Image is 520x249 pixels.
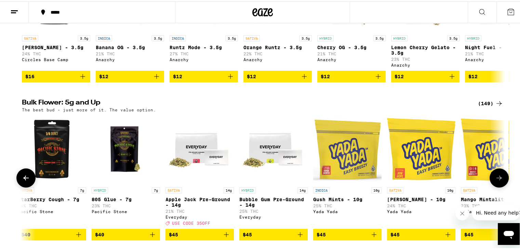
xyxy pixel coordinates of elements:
[18,195,86,201] p: StarBerry Cough - 7g
[170,50,238,55] p: 27% THC
[317,231,326,236] span: $45
[165,227,234,239] button: Add to bag
[92,208,160,212] div: Pacific Stone
[243,43,312,49] p: Orange Runtz - 3.5g
[387,227,455,239] button: Add to bag
[387,114,455,227] a: Open page for Bob Hope - 10g from Yada Yada
[18,114,86,182] img: Pacific Stone - StarBerry Cough - 7g
[165,186,182,192] p: SATIVA
[21,231,30,236] span: $40
[391,61,459,66] div: Anarchy
[170,69,238,81] button: Add to bag
[22,43,90,49] p: [PERSON_NAME] - 3.5g
[92,114,160,182] img: Pacific Stone - 805 Glue - 7g
[387,202,455,207] p: 24% THC
[455,205,469,219] iframe: Close message
[152,186,160,192] p: 7g
[172,220,210,224] span: USE CODE 35OFF
[391,69,459,81] button: Add to bag
[243,34,260,40] p: SATIVA
[478,98,503,106] a: (149)
[387,114,455,182] img: Yada Yada - Bob Hope - 10g
[18,114,86,227] a: Open page for StarBerry Cough - 7g from Pacific Stone
[165,195,234,206] p: Apple Jack Pre-Ground - 14g
[92,195,160,201] p: 805 Glue - 7g
[18,208,86,212] div: Pacific Stone
[239,227,308,239] button: Add to bag
[445,186,455,192] p: 10g
[92,202,160,207] p: 23% THC
[152,34,164,40] p: 3.5g
[4,5,49,10] span: Hi. Need any help?
[468,72,478,78] span: $12
[239,195,308,206] p: Bubble Gum Pre-Ground - 14g
[239,213,308,218] div: Everyday
[226,34,238,40] p: 3.5g
[317,56,386,60] div: Anarchy
[92,227,160,239] button: Add to bag
[170,56,238,60] div: Anarchy
[96,43,164,49] p: Banana OG - 3.5g
[18,227,86,239] button: Add to bag
[92,114,160,227] a: Open page for 805 Glue - 7g from Pacific Stone
[387,208,455,212] div: Yada Yada
[387,195,455,201] p: [PERSON_NAME] - 10g
[387,186,403,192] p: SATIVA
[95,231,104,236] span: $40
[391,56,459,60] p: 23% THC
[165,114,234,182] img: Everyday - Apple Jack Pre-Ground - 14g
[461,186,477,192] p: SATIVA
[239,208,308,212] p: 25% THC
[239,114,308,227] a: Open page for Bubble Gum Pre-Ground - 14g from Everyday
[313,114,382,182] img: Yada Yada - Gush Mints - 10g
[239,114,308,182] img: Everyday - Bubble Gum Pre-Ground - 14g
[317,43,386,49] p: Cherry OG - 3.5g
[170,43,238,49] p: Runtz Mode - 3.5g
[96,34,112,40] p: INDICA
[391,43,459,54] p: Lemon Cherry Gelato - 3.5g
[371,186,382,192] p: 10g
[22,56,90,60] div: Circles Base Camp
[391,34,408,40] p: HYBRID
[78,34,90,40] p: 3.5g
[25,72,35,78] span: $16
[96,56,164,60] div: Anarchy
[465,34,481,40] p: HYBRID
[498,222,520,244] iframe: Button to launch messaging window
[317,69,386,81] button: Add to bag
[165,114,234,227] a: Open page for Apple Jack Pre-Ground - 14g from Everyday
[18,186,34,192] p: SATIVA
[313,114,382,227] a: Open page for Gush Mints - 10g from Yada Yada
[22,69,90,81] button: Add to bag
[96,50,164,55] p: 21% THC
[18,202,86,207] p: 24% THC
[99,72,108,78] span: $12
[472,204,520,219] iframe: Message from company
[313,202,382,207] p: 25% THC
[313,227,382,239] button: Add to bag
[78,186,86,192] p: 7g
[395,72,404,78] span: $12
[243,50,312,55] p: 22% THC
[22,106,156,111] p: The best bud - just more of it. The value option.
[299,34,312,40] p: 3.5g
[239,186,256,192] p: HYBRID
[224,186,234,192] p: 14g
[464,231,474,236] span: $45
[22,98,470,106] h2: Bulk Flower: 5g and Up
[243,231,252,236] span: $45
[96,69,164,81] button: Add to bag
[321,72,330,78] span: $12
[173,72,182,78] span: $12
[92,186,108,192] p: HYBRID
[317,34,334,40] p: HYBRID
[247,72,256,78] span: $12
[447,34,459,40] p: 3.5g
[373,34,386,40] p: 3.5g
[165,213,234,218] div: Everyday
[317,50,386,55] p: 21% THC
[22,50,90,55] p: 24% THC
[297,186,308,192] p: 14g
[313,195,382,201] p: Gush Mints - 10g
